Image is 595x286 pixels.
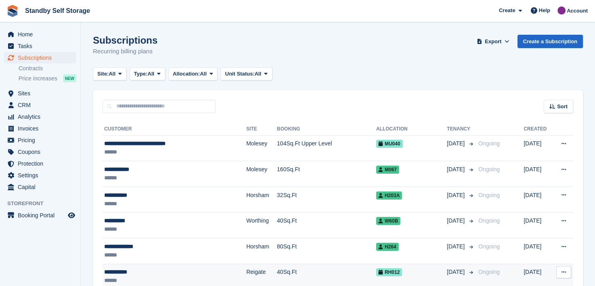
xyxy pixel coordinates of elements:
span: Unit Status: [225,70,254,78]
span: Type: [134,70,148,78]
span: Tasks [18,40,66,52]
td: Worthing [246,212,277,238]
th: Booking [277,123,376,136]
td: [DATE] [524,161,552,187]
span: Export [485,38,501,46]
span: [DATE] [447,242,466,251]
th: Customer [103,123,246,136]
a: menu [4,40,76,52]
span: Ongoing [478,192,500,198]
span: Ongoing [478,269,500,275]
span: Coupons [18,146,66,158]
span: [DATE] [447,139,466,148]
td: [DATE] [524,238,552,264]
td: Molesey [246,161,277,187]
a: menu [4,181,76,193]
span: All [109,70,116,78]
span: Protection [18,158,66,169]
a: menu [4,99,76,111]
span: Site: [97,70,109,78]
span: [DATE] [447,268,466,276]
button: Export [475,35,511,48]
a: menu [4,210,76,221]
span: Create [499,6,515,15]
span: RH012 [376,268,402,276]
p: Recurring billing plans [93,47,158,56]
span: Price increases [19,75,57,82]
span: Allocation: [173,70,200,78]
span: Ongoing [478,166,500,172]
div: NEW [63,74,76,82]
td: Molesey [246,135,277,161]
span: Analytics [18,111,66,122]
th: Tenancy [447,123,475,136]
span: MU040 [376,140,403,148]
td: Horsham [246,187,277,212]
span: Storefront [7,200,80,208]
a: menu [4,123,76,134]
td: 104Sq.Ft Upper Level [277,135,376,161]
span: H203A [376,191,402,200]
td: Horsham [246,238,277,264]
button: Type: All [130,67,165,81]
button: Allocation: All [168,67,218,81]
span: Home [18,29,66,40]
button: Site: All [93,67,126,81]
a: menu [4,52,76,63]
span: W60B [376,217,400,225]
span: Invoices [18,123,66,134]
a: menu [4,88,76,99]
td: 32Sq.Ft [277,187,376,212]
span: [DATE] [447,165,466,174]
img: Sue Ford [557,6,566,15]
span: Subscriptions [18,52,66,63]
td: [DATE] [524,212,552,238]
span: Booking Portal [18,210,66,221]
span: Ongoing [478,217,500,224]
span: Settings [18,170,66,181]
span: H264 [376,243,399,251]
td: 40Sq.Ft [277,212,376,238]
a: menu [4,158,76,169]
a: menu [4,135,76,146]
a: menu [4,146,76,158]
span: All [254,70,261,78]
a: menu [4,111,76,122]
a: menu [4,29,76,40]
span: Sort [557,103,568,111]
td: 80Sq.Ft [277,238,376,264]
span: Ongoing [478,140,500,147]
a: Standby Self Storage [22,4,93,17]
span: Ongoing [478,243,500,250]
th: Site [246,123,277,136]
td: 160Sq.Ft [277,161,376,187]
span: Help [539,6,550,15]
button: Unit Status: All [221,67,272,81]
h1: Subscriptions [93,35,158,46]
span: Pricing [18,135,66,146]
a: Contracts [19,65,76,72]
span: M067 [376,166,399,174]
span: Account [567,7,588,15]
span: [DATE] [447,191,466,200]
a: menu [4,170,76,181]
a: Price increases NEW [19,74,76,83]
img: stora-icon-8386f47178a22dfd0bd8f6a31ec36ba5ce8667c1dd55bd0f319d3a0aa187defe.svg [6,5,19,17]
span: Capital [18,181,66,193]
a: Create a Subscription [517,35,583,48]
span: All [200,70,207,78]
td: [DATE] [524,187,552,212]
th: Allocation [376,123,447,136]
td: [DATE] [524,135,552,161]
span: CRM [18,99,66,111]
th: Created [524,123,552,136]
span: All [147,70,154,78]
span: [DATE] [447,217,466,225]
a: Preview store [67,210,76,220]
span: Sites [18,88,66,99]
